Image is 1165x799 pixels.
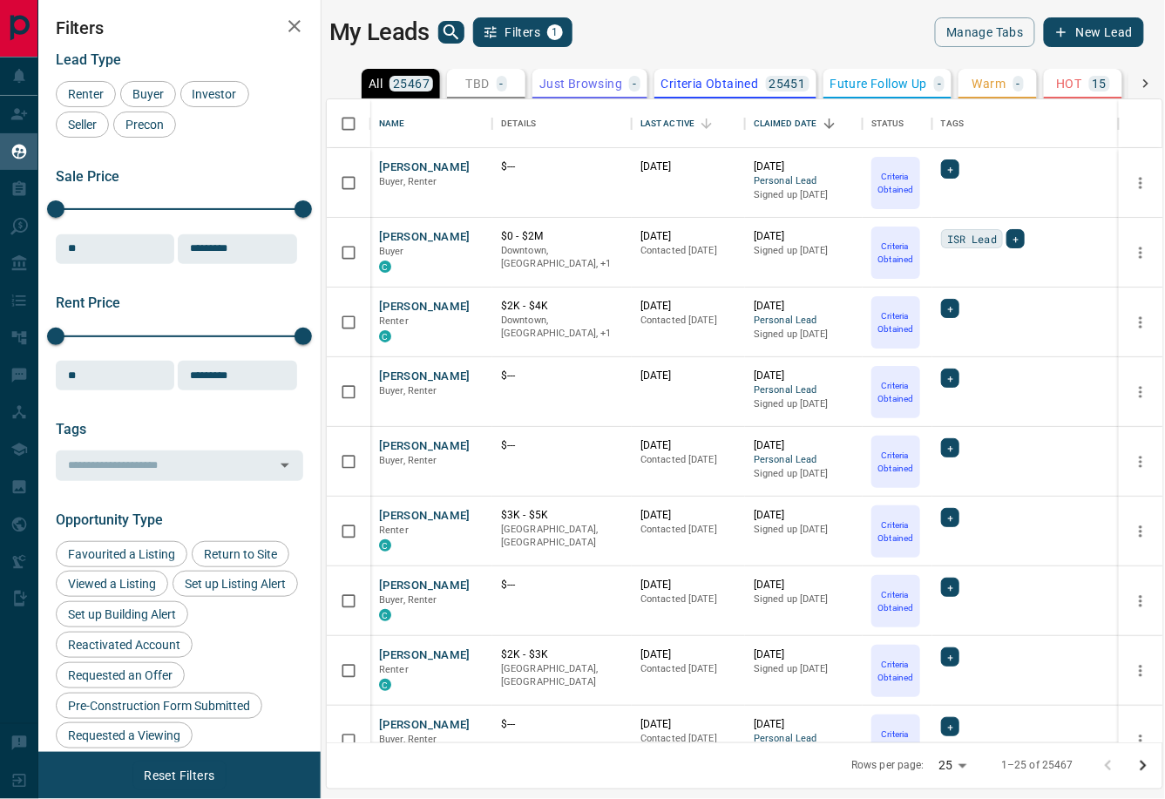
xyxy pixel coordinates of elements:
div: Name [379,99,405,148]
div: Set up Listing Alert [173,571,298,597]
p: Just Browsing [539,78,622,90]
div: condos.ca [379,330,391,342]
span: Tags [56,421,86,437]
span: Pre-Construction Form Submitted [62,699,256,713]
button: Go to next page [1126,748,1161,783]
p: [DATE] [754,369,854,383]
span: Set up Building Alert [62,607,182,621]
span: Buyer, Renter [379,385,437,396]
span: + [947,579,953,596]
span: + [947,718,953,735]
button: more [1128,379,1154,405]
button: [PERSON_NAME] [379,508,471,525]
span: Buyer, Renter [379,734,437,745]
p: Criteria Obtained [661,78,759,90]
p: Signed up [DATE] [754,662,854,676]
p: [DATE] [640,299,736,314]
button: search button [438,21,464,44]
div: Precon [113,112,176,138]
span: Buyer, Renter [379,176,437,187]
span: Renter [62,87,110,101]
p: [DATE] [754,299,854,314]
span: 1 [549,26,561,38]
span: Lead Type [56,51,121,68]
p: Signed up [DATE] [754,592,854,606]
div: Status [863,99,932,148]
p: $0 - $2M [501,229,623,244]
div: Claimed Date [754,99,817,148]
span: Seller [62,118,103,132]
span: Personal Lead [754,732,854,747]
div: + [941,299,959,318]
p: Toronto [501,314,623,341]
div: + [941,508,959,527]
p: 1–25 of 25467 [1001,758,1074,773]
div: + [941,159,959,179]
button: [PERSON_NAME] [379,647,471,664]
p: Contacted [DATE] [640,453,736,467]
p: [DATE] [640,508,736,523]
p: [DATE] [640,369,736,383]
p: [DATE] [754,647,854,662]
div: + [941,717,959,736]
p: Signed up [DATE] [754,188,854,202]
button: [PERSON_NAME] [379,438,471,455]
span: Renter [379,315,409,327]
button: Sort [817,112,842,136]
p: Criteria Obtained [873,658,918,684]
p: Signed up [DATE] [754,467,854,481]
p: [GEOGRAPHIC_DATA], [GEOGRAPHIC_DATA] [501,662,623,689]
div: Requested a Viewing [56,722,193,748]
span: Buyer, Renter [379,455,437,466]
button: Filters1 [473,17,573,47]
button: [PERSON_NAME] [379,299,471,315]
div: condos.ca [379,261,391,273]
p: Criteria Obtained [873,518,918,545]
span: Requested a Viewing [62,728,186,742]
span: + [947,160,953,178]
p: Contacted [DATE] [640,244,736,258]
span: Personal Lead [754,174,854,189]
div: Claimed Date [745,99,863,148]
p: All [369,78,383,90]
h2: Filters [56,17,303,38]
span: Reactivated Account [62,638,186,652]
h1: My Leads [329,18,430,46]
p: [DATE] [754,508,854,523]
p: $--- [501,159,623,174]
span: Renter [379,664,409,675]
p: [DATE] [640,647,736,662]
div: + [941,578,959,597]
span: + [947,509,953,526]
p: Criteria Obtained [873,240,918,266]
span: Buyer [379,246,404,257]
p: - [938,78,941,90]
span: Buyer [126,87,170,101]
p: $--- [501,438,623,453]
p: Criteria Obtained [873,170,918,196]
span: + [947,369,953,387]
button: [PERSON_NAME] [379,578,471,594]
div: + [941,369,959,388]
div: Set up Building Alert [56,601,188,627]
button: more [1128,170,1154,196]
button: more [1128,309,1154,335]
span: Personal Lead [754,453,854,468]
span: + [947,648,953,666]
div: Investor [180,81,249,107]
p: 25451 [769,78,806,90]
p: 25467 [393,78,430,90]
span: Set up Listing Alert [179,577,292,591]
div: Details [501,99,537,148]
button: more [1128,240,1154,266]
button: [PERSON_NAME] [379,229,471,246]
p: Contacted [DATE] [640,662,736,676]
span: + [1013,230,1019,247]
span: ISR Lead [947,230,997,247]
p: Rows per page: [851,758,925,773]
p: Criteria Obtained [873,379,918,405]
p: $3K - $5K [501,508,623,523]
span: Opportunity Type [56,511,163,528]
p: Criteria Obtained [873,309,918,335]
p: [DATE] [754,717,854,732]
